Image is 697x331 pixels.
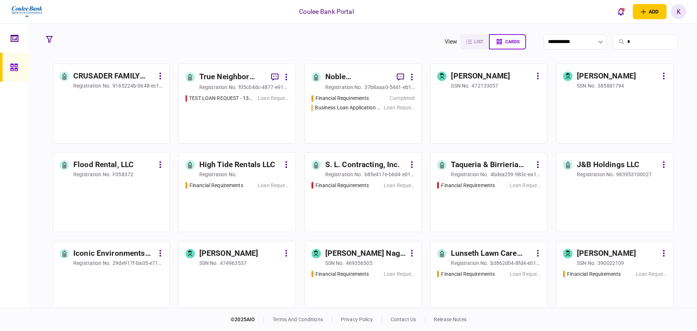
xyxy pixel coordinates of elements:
[616,171,652,178] div: 983953100027
[577,259,596,267] div: SSN no.
[325,71,391,83] div: Noble Development LLC
[220,259,246,267] div: 474963537
[577,159,639,171] div: J&B Holdings LLC
[315,270,369,278] div: Financial Requirements
[451,159,532,171] div: Taqueria & Birrieria Las Cuatro Milpas Bloomington L. L. C.
[346,259,372,267] div: 469356505
[199,171,237,178] div: registration no.
[325,159,400,171] div: S. L. Contracting, Inc.
[315,104,380,112] div: Business Loan Application - 6125840
[113,259,163,267] div: 29de917f-ba05-e711-8172-00155d01c6a8
[325,171,363,178] div: registration no.
[315,182,369,189] div: Financial Requirements
[441,182,495,189] div: Financial Requirements
[430,64,547,144] a: [PERSON_NAME]SSN no.472133057
[384,182,415,189] div: Loan Request
[451,248,532,259] div: Lunseth Lawn Care Professionals LLC
[231,316,264,323] div: © 2025 AIO
[258,182,289,189] div: Loan Request
[305,64,422,144] a: Noble Development LLCregistration no.37b8aaa0-5441-eb11-917c-00155d01c43bFinancial RequirementsCo...
[11,3,43,21] img: client company logo
[598,259,624,267] div: 390022109
[199,259,218,267] div: SSN no.
[341,316,373,322] a: privacy policy
[199,71,265,83] div: True Neighbor Investments, LLC
[53,64,170,144] a: CRUSADER FAMILY HOLDINGS LLCregistration no.9165224b-0648-ec11-91b5-00155d32b93a
[53,241,170,321] a: Iconic Environments LLCregistration no.29de917f-ba05-e711-8172-00155d01c6a8
[391,316,416,322] a: contact us
[73,171,111,178] div: registration no.
[73,82,111,89] div: registration no.
[325,84,363,91] div: registration no.
[179,241,296,321] a: [PERSON_NAME]SSN no.474963537
[73,259,111,267] div: registration no.
[490,171,541,178] div: 4bdea259-983c-ea11-9192-00155d01b4fc
[239,84,289,91] div: f05c04dc-4877-e911-9173-00155d01b32c
[567,270,621,278] div: Financial Requirements
[472,82,498,89] div: 472133057
[510,182,541,189] div: Loan Request
[556,241,673,321] a: [PERSON_NAME]SSN no.390022109Financial RequirementsLoan Request
[577,82,596,89] div: SSN no.
[179,64,296,144] a: True Neighbor Investments, LLCregistration no.f05c04dc-4877-e911-9173-00155d01b32cTEST LOAN REQUE...
[189,94,254,102] div: TEST LOAN REQUEST - 1304941
[325,259,344,267] div: SSN no.
[474,39,483,44] span: list
[441,270,495,278] div: Financial Requirements
[325,248,407,259] div: [PERSON_NAME] Naga Aruna Sanjamala
[451,171,488,178] div: registration no.
[613,4,628,19] button: open notifications list
[73,70,155,82] div: CRUSADER FAMILY HOLDINGS LLC
[199,84,237,91] div: registration no.
[258,94,289,102] div: Loan Request
[73,248,155,259] div: Iconic Environments LLC
[445,37,457,46] div: view
[384,104,415,112] div: Loan Request
[273,316,323,322] a: terms and conditions
[364,171,415,178] div: b85e417e-b6d4-e011-a886-001ec94ffe7f
[671,4,686,19] button: K
[315,94,369,102] div: Financial Requirements
[430,241,547,321] a: Lunseth Lawn Care Professionals LLCregistration no.b3862d04-8fd4-e011-a886-001ec94ffe7fFinancial ...
[179,152,296,232] a: High Tide Rentals LLCregistration no.Financial RequirementsLoan Request
[577,70,636,82] div: [PERSON_NAME]
[305,241,422,321] a: [PERSON_NAME] Naga Aruna SanjamalaSSN no.469356505Financial RequirementsLoan Request
[113,82,163,89] div: 9165224b-0648-ec11-91b5-00155d32b93a
[53,152,170,232] a: Flood Rental, LLCregistration no.F058372
[577,171,614,178] div: registration no.
[199,248,258,259] div: [PERSON_NAME]
[364,84,415,91] div: 37b8aaa0-5441-eb11-917c-00155d01c43b
[460,34,489,49] button: list
[384,270,415,278] div: Loan Request
[199,159,276,171] div: High Tide Rentals LLC
[299,7,354,16] div: Coulee Bank Portal
[305,152,422,232] a: S. L. Contracting, Inc.registration no.b85e417e-b6d4-e011-a886-001ec94ffe7fFinancial Requirements...
[556,64,673,144] a: [PERSON_NAME]SSN no.385881794
[556,152,673,232] a: J&B Holdings LLCregistration no.983953100027
[73,159,134,171] div: Flood Rental, LLC
[451,70,510,82] div: [PERSON_NAME]
[598,82,624,89] div: 385881794
[577,248,636,259] div: [PERSON_NAME]
[490,259,541,267] div: b3862d04-8fd4-e011-a886-001ec94ffe7f
[505,39,519,44] span: cards
[451,82,470,89] div: SSN no.
[510,270,541,278] div: Loan Request
[633,4,667,19] button: open adding identity options
[189,182,243,189] div: Financial Requirements
[430,152,547,232] a: Taqueria & Birrieria Las Cuatro Milpas Bloomington L. L. C.registration no.4bdea259-983c-ea11-919...
[434,316,466,322] a: release notes
[489,34,526,49] button: cards
[636,270,667,278] div: Loan Request
[451,259,488,267] div: registration no.
[113,171,133,178] div: F058372
[390,94,415,102] div: Completed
